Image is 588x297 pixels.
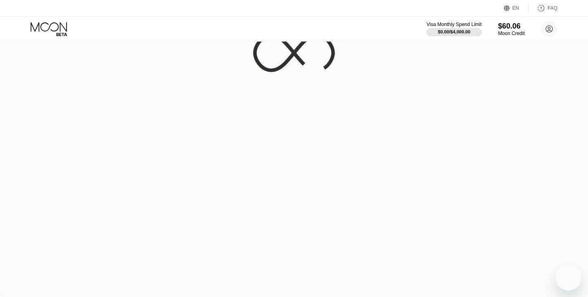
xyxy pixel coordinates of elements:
[529,4,557,12] div: FAQ
[512,5,519,11] div: EN
[504,4,529,12] div: EN
[438,29,470,34] div: $0.00 / $4,000.00
[498,31,525,36] div: Moon Credit
[426,22,481,27] div: Visa Monthly Spend Limit
[498,22,525,31] div: $60.06
[548,5,557,11] div: FAQ
[426,22,481,36] div: Visa Monthly Spend Limit$0.00/$4,000.00
[498,22,525,36] div: $60.06Moon Credit
[555,264,581,290] iframe: Button to launch messaging window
